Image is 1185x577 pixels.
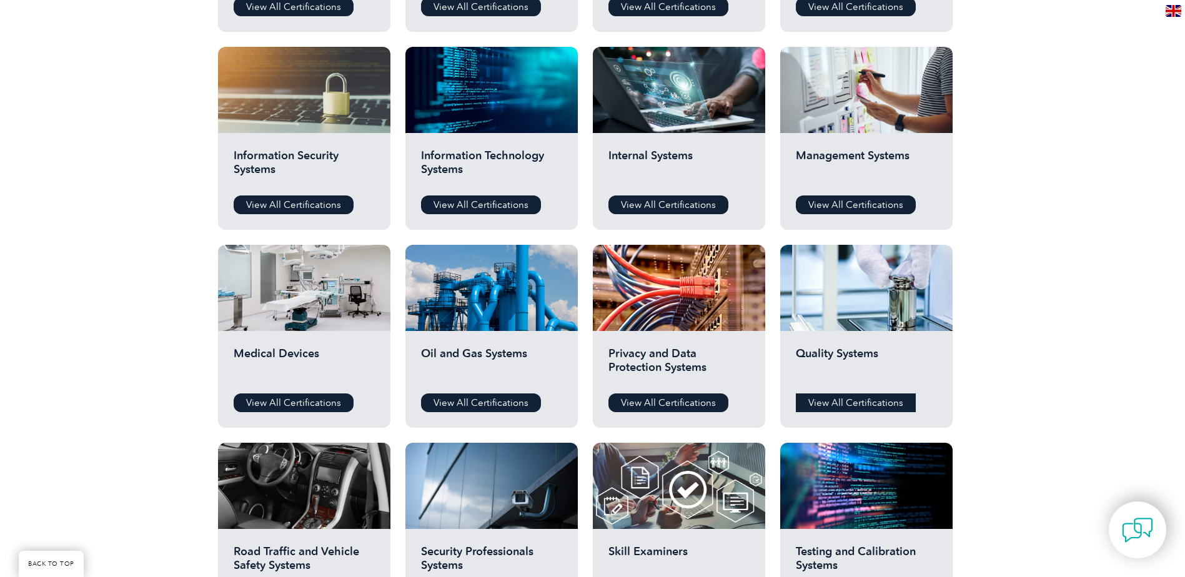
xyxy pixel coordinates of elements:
[234,393,354,412] a: View All Certifications
[796,347,937,384] h2: Quality Systems
[421,393,541,412] a: View All Certifications
[796,149,937,186] h2: Management Systems
[234,195,354,214] a: View All Certifications
[421,149,562,186] h2: Information Technology Systems
[608,149,750,186] h2: Internal Systems
[421,347,562,384] h2: Oil and Gas Systems
[796,393,916,412] a: View All Certifications
[19,551,84,577] a: BACK TO TOP
[796,195,916,214] a: View All Certifications
[1122,515,1153,546] img: contact-chat.png
[608,347,750,384] h2: Privacy and Data Protection Systems
[234,347,375,384] h2: Medical Devices
[421,195,541,214] a: View All Certifications
[608,393,728,412] a: View All Certifications
[608,195,728,214] a: View All Certifications
[1166,5,1181,17] img: en
[234,149,375,186] h2: Information Security Systems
